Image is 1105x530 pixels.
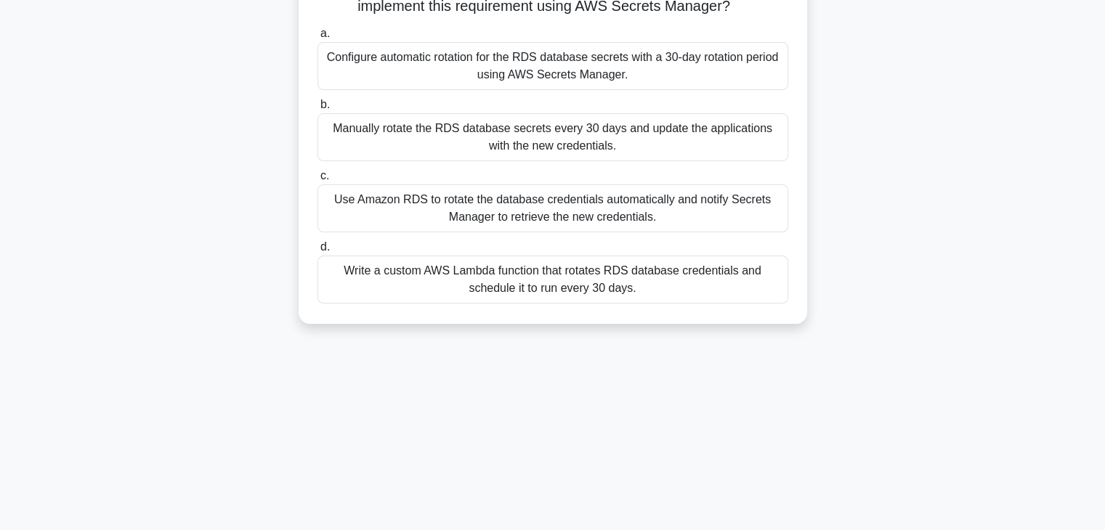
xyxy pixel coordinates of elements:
[317,42,788,90] div: Configure automatic rotation for the RDS database secrets with a 30-day rotation period using AWS...
[320,240,330,253] span: d.
[320,98,330,110] span: b.
[317,184,788,232] div: Use Amazon RDS to rotate the database credentials automatically and notify Secrets Manager to ret...
[317,256,788,303] div: Write a custom AWS Lambda function that rotates RDS database credentials and schedule it to run e...
[317,113,788,161] div: Manually rotate the RDS database secrets every 30 days and update the applications with the new c...
[320,169,329,182] span: c.
[320,27,330,39] span: a.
